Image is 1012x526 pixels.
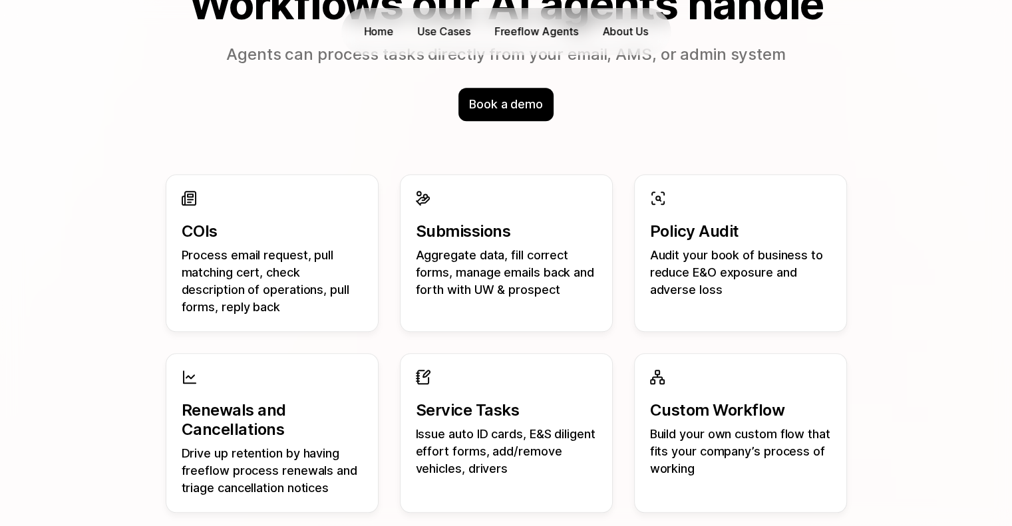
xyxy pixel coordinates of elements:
[650,222,831,241] p: Policy Audit
[458,88,554,121] div: Book a demo
[416,401,597,420] p: Service Tasks
[416,222,597,241] p: Submissions
[182,222,363,241] p: COIs
[488,21,585,42] a: Freeflow Agents
[416,426,597,477] p: Issue auto ID cards, E&S diligent effort forms, add/remove vehicles, drivers
[364,24,394,39] p: Home
[182,247,363,316] p: Process email request, pull matching cert, check description of operations, pull forms, reply back
[595,21,655,42] a: About Us
[494,24,578,39] p: Freeflow Agents
[411,21,477,42] button: Use Cases
[418,24,470,39] p: Use Cases
[123,43,890,66] p: Agents can process tasks directly from your email, AMS, or admin system
[416,247,597,299] p: Aggregate data, fill correct forms, manage emails back and forth with UW & prospect
[650,401,831,420] p: Custom Workflow
[650,426,831,477] p: Build your own custom flow that fits your company’s process of working
[182,445,363,497] p: Drive up retention by having freeflow process renewals and triage cancellation notices
[602,24,648,39] p: About Us
[650,247,831,299] p: Audit your book of business to reduce E&O exposure and adverse loss
[182,401,363,440] p: Renewals and Cancellations
[469,96,543,113] p: Book a demo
